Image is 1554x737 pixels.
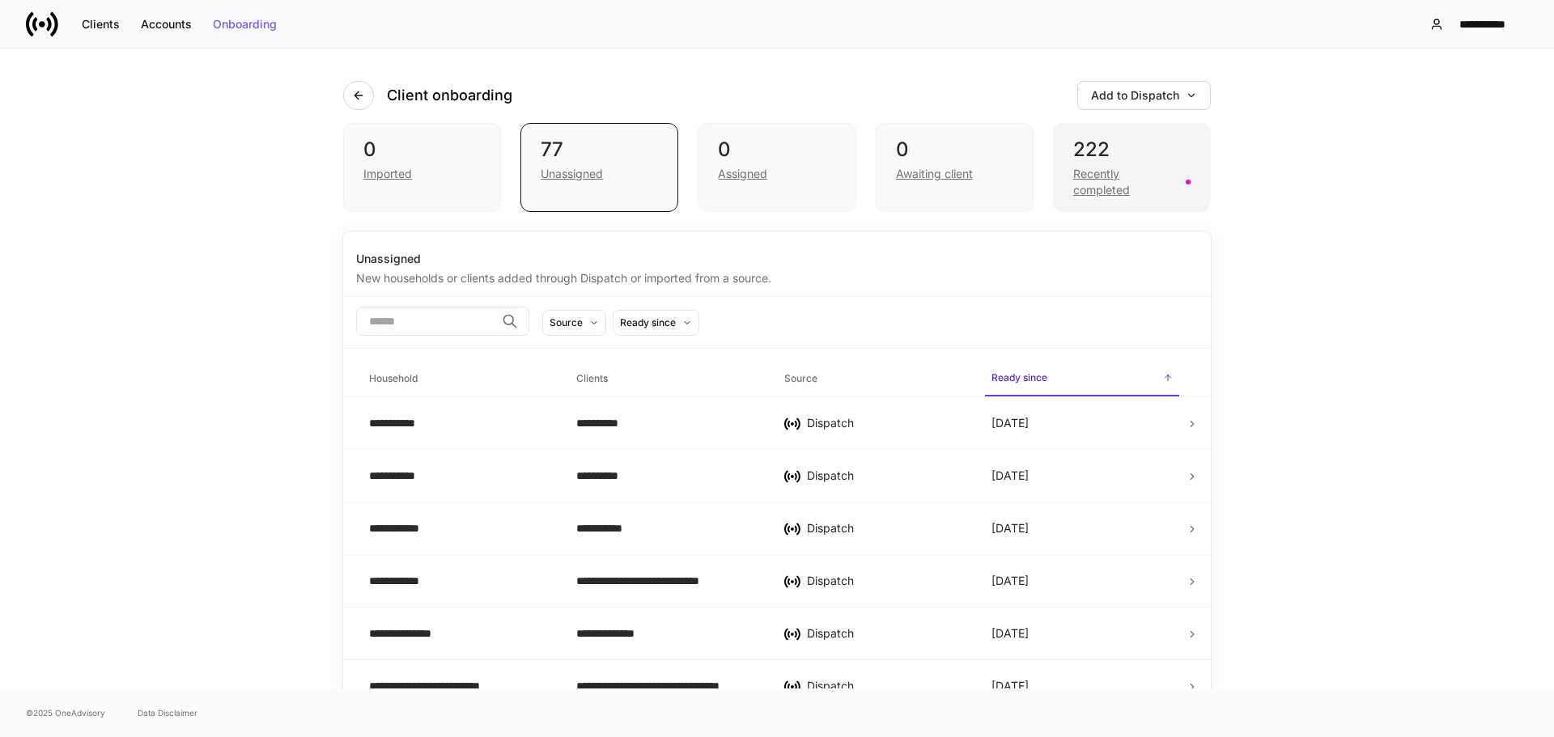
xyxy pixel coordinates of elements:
[363,137,481,163] div: 0
[541,137,658,163] div: 77
[807,573,966,589] div: Dispatch
[896,137,1013,163] div: 0
[896,166,973,182] div: Awaiting client
[82,19,120,30] div: Clients
[356,251,1198,267] div: Unassigned
[807,415,966,431] div: Dispatch
[985,362,1179,396] span: Ready since
[213,19,277,30] div: Onboarding
[520,123,678,212] div: 77Unassigned
[369,371,418,386] h6: Household
[698,123,856,212] div: 0Assigned
[620,315,676,330] div: Ready since
[387,86,512,105] h4: Client onboarding
[991,573,1029,589] p: [DATE]
[613,310,699,336] button: Ready since
[807,468,966,484] div: Dispatch
[718,137,835,163] div: 0
[130,11,202,37] button: Accounts
[202,11,287,37] button: Onboarding
[363,166,412,182] div: Imported
[570,362,764,396] span: Clients
[991,678,1029,694] p: [DATE]
[576,371,608,386] h6: Clients
[141,19,192,30] div: Accounts
[718,166,767,182] div: Assigned
[1053,123,1211,212] div: 222Recently completed
[71,11,130,37] button: Clients
[991,415,1029,431] p: [DATE]
[541,166,603,182] div: Unassigned
[542,310,606,336] button: Source
[138,706,197,719] a: Data Disclaimer
[343,123,501,212] div: 0Imported
[1077,81,1211,110] button: Add to Dispatch
[991,625,1029,642] p: [DATE]
[807,625,966,642] div: Dispatch
[807,520,966,536] div: Dispatch
[1073,166,1176,198] div: Recently completed
[1091,90,1197,101] div: Add to Dispatch
[26,706,105,719] span: © 2025 OneAdvisory
[550,315,583,330] div: Source
[991,468,1029,484] p: [DATE]
[807,678,966,694] div: Dispatch
[1073,137,1191,163] div: 222
[363,362,557,396] span: Household
[784,371,817,386] h6: Source
[991,370,1047,385] h6: Ready since
[876,123,1034,212] div: 0Awaiting client
[778,362,972,396] span: Source
[991,520,1029,536] p: [DATE]
[356,267,1198,286] div: New households or clients added through Dispatch or imported from a source.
